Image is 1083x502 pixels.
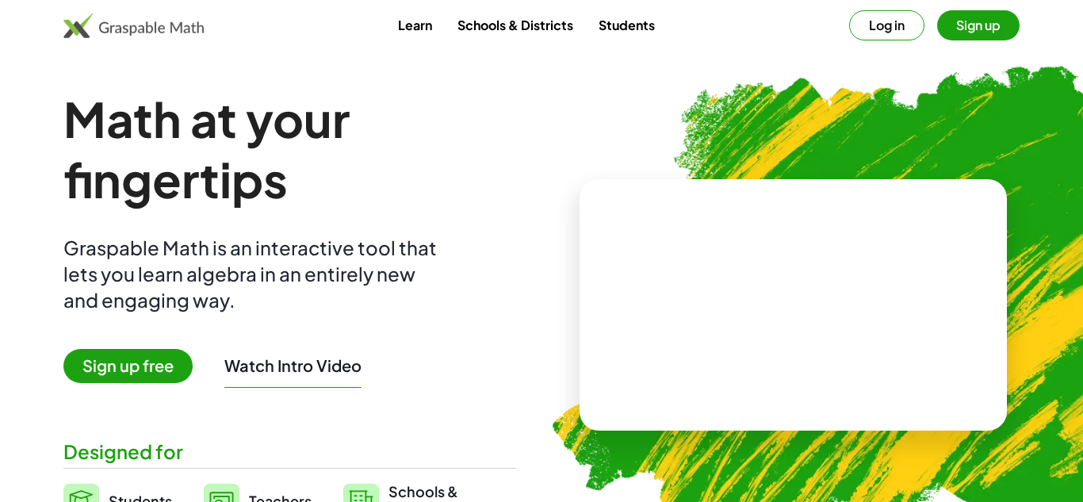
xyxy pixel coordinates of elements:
[849,10,924,40] button: Log in
[63,439,516,465] div: Designed for
[63,235,444,313] div: Graspable Math is an interactive tool that lets you learn algebra in an entirely new and engaging...
[385,10,445,40] a: Learn
[586,10,668,40] a: Students
[445,10,586,40] a: Schools & Districts
[224,355,362,376] button: Watch Intro Video
[937,10,1020,40] button: Sign up
[675,246,913,365] video: What is this? This is dynamic math notation. Dynamic math notation plays a central role in how Gr...
[63,349,193,383] span: Sign up free
[63,89,516,209] h1: Math at your fingertips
